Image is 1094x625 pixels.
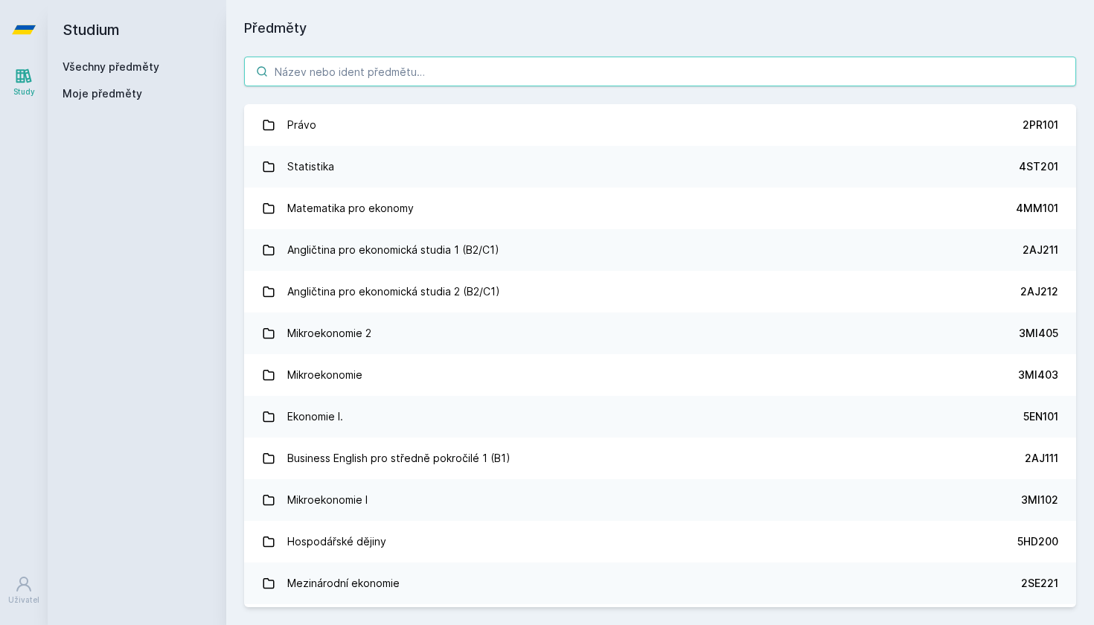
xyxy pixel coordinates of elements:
[1025,451,1058,466] div: 2AJ111
[1016,201,1058,216] div: 4MM101
[287,193,414,223] div: Matematika pro ekonomy
[1021,576,1058,591] div: 2SE221
[244,146,1076,187] a: Statistika 4ST201
[244,312,1076,354] a: Mikroekonomie 2 3MI405
[287,318,371,348] div: Mikroekonomie 2
[244,187,1076,229] a: Matematika pro ekonomy 4MM101
[287,443,511,473] div: Business English pro středně pokročilé 1 (B1)
[287,527,386,557] div: Hospodářské dějiny
[244,354,1076,396] a: Mikroekonomie 3MI403
[1017,534,1058,549] div: 5HD200
[8,594,39,606] div: Uživatel
[244,396,1076,437] a: Ekonomie I. 5EN101
[244,18,1076,39] h1: Předměty
[244,57,1076,86] input: Název nebo ident předmětu…
[287,568,400,598] div: Mezinárodní ekonomie
[1019,159,1058,174] div: 4ST201
[244,229,1076,271] a: Angličtina pro ekonomická studia 1 (B2/C1) 2AJ211
[1020,284,1058,299] div: 2AJ212
[244,437,1076,479] a: Business English pro středně pokročilé 1 (B1) 2AJ111
[1023,409,1058,424] div: 5EN101
[287,402,343,432] div: Ekonomie I.
[1018,368,1058,382] div: 3MI403
[1023,243,1058,257] div: 2AJ211
[63,86,142,101] span: Moje předměty
[1019,326,1058,341] div: 3MI405
[244,104,1076,146] a: Právo 2PR101
[3,568,45,613] a: Uživatel
[287,485,368,515] div: Mikroekonomie I
[244,479,1076,521] a: Mikroekonomie I 3MI102
[13,86,35,97] div: Study
[1021,493,1058,507] div: 3MI102
[63,60,159,73] a: Všechny předměty
[244,562,1076,604] a: Mezinárodní ekonomie 2SE221
[287,360,362,390] div: Mikroekonomie
[3,60,45,105] a: Study
[244,521,1076,562] a: Hospodářské dějiny 5HD200
[287,152,334,182] div: Statistika
[287,235,499,265] div: Angličtina pro ekonomická studia 1 (B2/C1)
[287,277,500,307] div: Angličtina pro ekonomická studia 2 (B2/C1)
[287,110,316,140] div: Právo
[1023,118,1058,132] div: 2PR101
[244,271,1076,312] a: Angličtina pro ekonomická studia 2 (B2/C1) 2AJ212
